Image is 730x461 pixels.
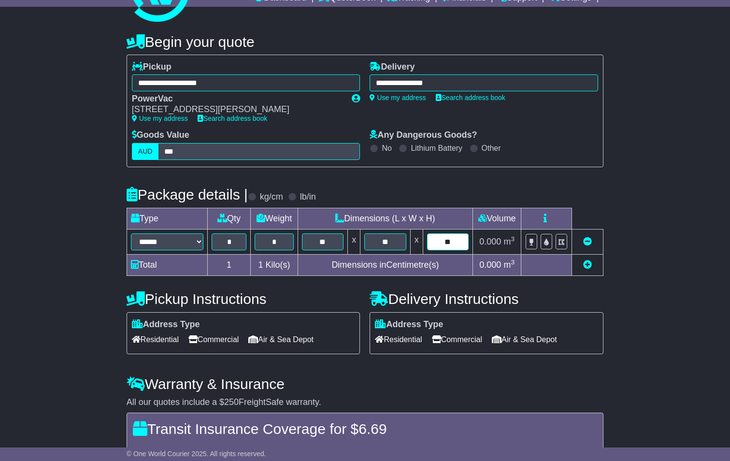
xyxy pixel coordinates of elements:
[132,115,188,122] a: Use my address
[127,208,207,229] td: Type
[479,260,501,270] span: 0.000
[583,237,592,246] a: Remove this item
[375,319,443,330] label: Address Type
[511,235,515,243] sup: 3
[260,192,283,202] label: kg/cm
[132,104,343,115] div: [STREET_ADDRESS][PERSON_NAME]
[258,260,263,270] span: 1
[132,130,189,141] label: Goods Value
[370,62,415,72] label: Delivery
[133,421,597,437] h4: Transit Insurance Coverage for $
[132,319,200,330] label: Address Type
[375,332,422,347] span: Residential
[482,144,501,153] label: Other
[492,332,557,347] span: Air & Sea Depot
[198,115,267,122] a: Search address book
[436,94,505,101] a: Search address book
[503,260,515,270] span: m
[224,397,239,407] span: 250
[251,254,298,275] td: Kilo(s)
[300,192,316,202] label: lb/in
[188,332,239,347] span: Commercial
[411,144,462,153] label: Lithium Battery
[382,144,391,153] label: No
[583,260,592,270] a: Add new item
[132,332,179,347] span: Residential
[248,332,314,347] span: Air & Sea Depot
[127,397,603,408] div: All our quotes include a $ FreightSafe warranty.
[511,259,515,266] sup: 3
[298,254,472,275] td: Dimensions in Centimetre(s)
[503,237,515,246] span: m
[251,208,298,229] td: Weight
[298,208,472,229] td: Dimensions (L x W x H)
[132,62,172,72] label: Pickup
[410,229,423,254] td: x
[127,254,207,275] td: Total
[348,229,360,254] td: x
[132,94,343,104] div: PowerVac
[370,291,603,307] h4: Delivery Instructions
[127,450,266,458] span: © One World Courier 2025. All rights reserved.
[127,34,603,50] h4: Begin your quote
[473,208,521,229] td: Volume
[432,332,482,347] span: Commercial
[358,421,386,437] span: 6.69
[479,237,501,246] span: 0.000
[132,143,159,160] label: AUD
[370,94,426,101] a: Use my address
[127,376,603,392] h4: Warranty & Insurance
[127,291,360,307] h4: Pickup Instructions
[207,208,250,229] td: Qty
[127,187,248,202] h4: Package details |
[370,130,477,141] label: Any Dangerous Goods?
[207,254,250,275] td: 1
